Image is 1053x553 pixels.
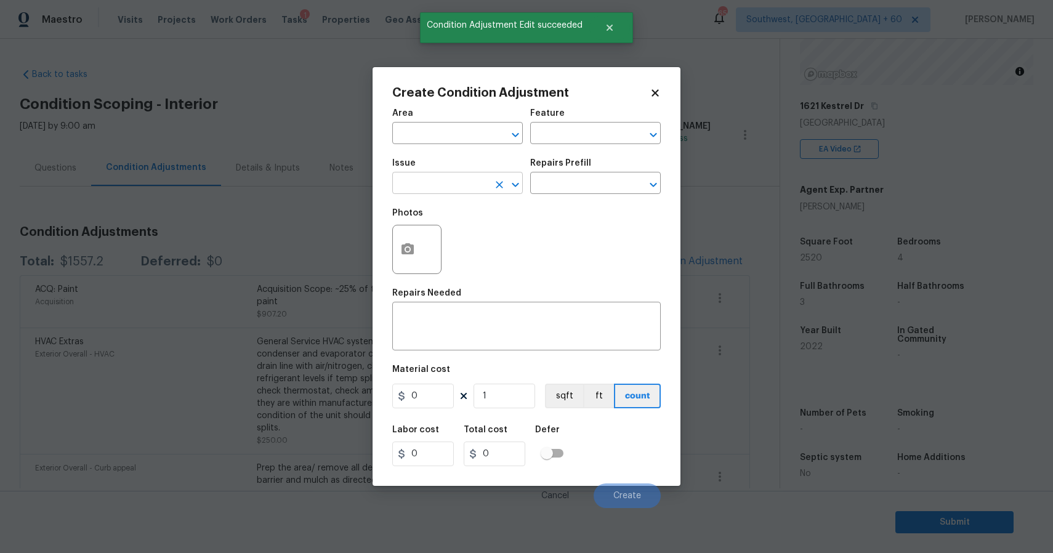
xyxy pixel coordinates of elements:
[614,384,661,408] button: count
[392,87,650,99] h2: Create Condition Adjustment
[392,426,439,434] h5: Labor cost
[530,159,591,168] h5: Repairs Prefill
[545,384,583,408] button: sqft
[392,109,413,118] h5: Area
[392,159,416,168] h5: Issue
[589,15,630,40] button: Close
[535,426,560,434] h5: Defer
[541,491,569,501] span: Cancel
[464,426,507,434] h5: Total cost
[645,126,662,143] button: Open
[392,209,423,217] h5: Photos
[583,384,614,408] button: ft
[645,176,662,193] button: Open
[491,176,508,193] button: Clear
[420,12,589,38] span: Condition Adjustment Edit succeeded
[594,483,661,508] button: Create
[522,483,589,508] button: Cancel
[507,126,524,143] button: Open
[392,365,450,374] h5: Material cost
[530,109,565,118] h5: Feature
[613,491,641,501] span: Create
[507,176,524,193] button: Open
[392,289,461,297] h5: Repairs Needed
